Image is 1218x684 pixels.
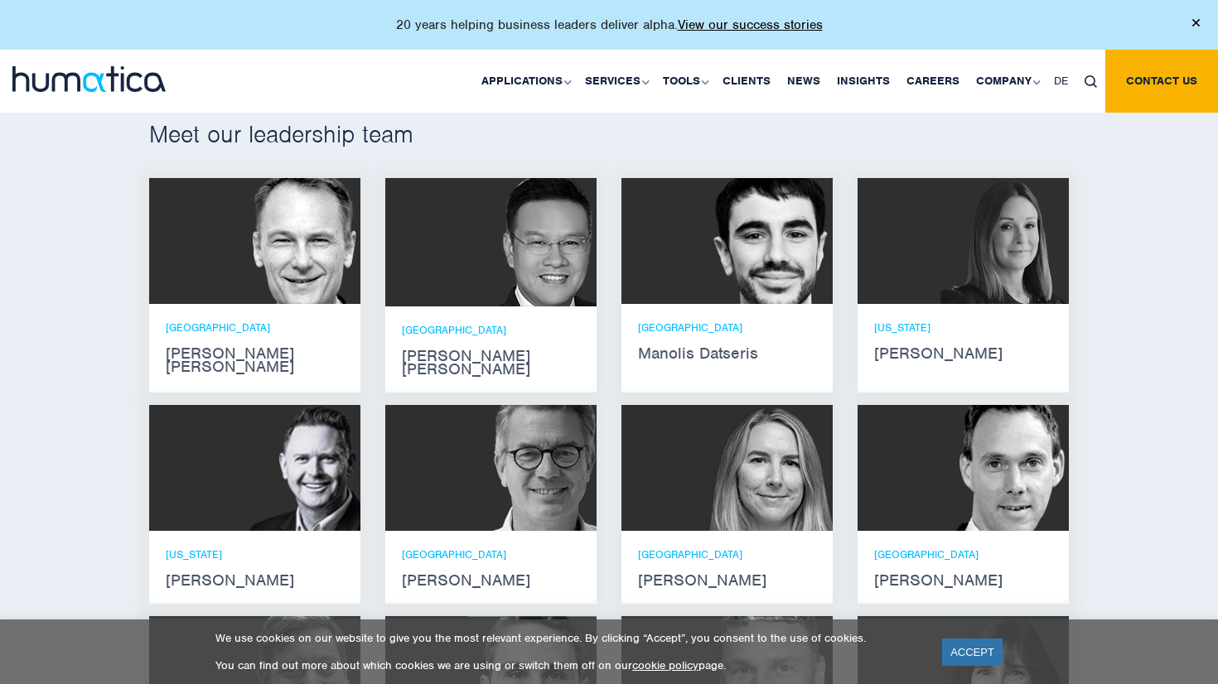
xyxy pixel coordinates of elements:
[940,178,1069,304] img: Melissa Mounce
[704,405,833,531] img: Zoë Fox
[1054,74,1068,88] span: DE
[874,574,1052,587] strong: [PERSON_NAME]
[632,658,698,672] a: cookie policy
[638,574,816,587] strong: [PERSON_NAME]
[874,547,1052,561] p: [GEOGRAPHIC_DATA]
[402,574,580,587] strong: [PERSON_NAME]
[874,320,1052,335] p: [US_STATE]
[942,638,1003,666] a: ACCEPT
[12,66,166,92] img: logo
[166,320,344,335] p: [GEOGRAPHIC_DATA]
[166,547,344,561] p: [US_STATE]
[714,50,779,113] a: Clients
[1046,50,1076,113] a: DE
[898,50,968,113] a: Careers
[829,50,898,113] a: Insights
[468,405,597,531] img: Jan Löning
[655,50,714,113] a: Tools
[166,347,344,373] strong: [PERSON_NAME] [PERSON_NAME]
[456,178,597,306] img: Jen Jee Chan
[1105,50,1218,113] a: Contact us
[166,574,344,587] strong: [PERSON_NAME]
[577,50,655,113] a: Services
[940,405,1069,531] img: Andreas Knobloch
[638,347,816,360] strong: Manolis Datseris
[396,17,823,33] p: 20 years helping business leaders deliver alpha.
[402,547,580,561] p: [GEOGRAPHIC_DATA]
[678,17,823,33] a: View our success stories
[968,50,1046,113] a: Company
[638,547,816,561] p: [GEOGRAPHIC_DATA]
[402,349,580,376] strong: [PERSON_NAME] [PERSON_NAME]
[149,119,1069,149] h2: Meet our leadership team
[638,320,816,335] p: [GEOGRAPHIC_DATA]
[874,347,1052,360] strong: [PERSON_NAME]
[215,631,921,645] p: We use cookies on our website to give you the most relevant experience. By clicking “Accept”, you...
[473,50,577,113] a: Applications
[232,178,360,304] img: Andros Payne
[402,323,580,337] p: [GEOGRAPHIC_DATA]
[215,658,921,672] p: You can find out more about which cookies we are using or switch them off on our page.
[232,405,360,531] img: Russell Raath
[704,178,833,304] img: Manolis Datseris
[1085,75,1097,88] img: search_icon
[779,50,829,113] a: News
